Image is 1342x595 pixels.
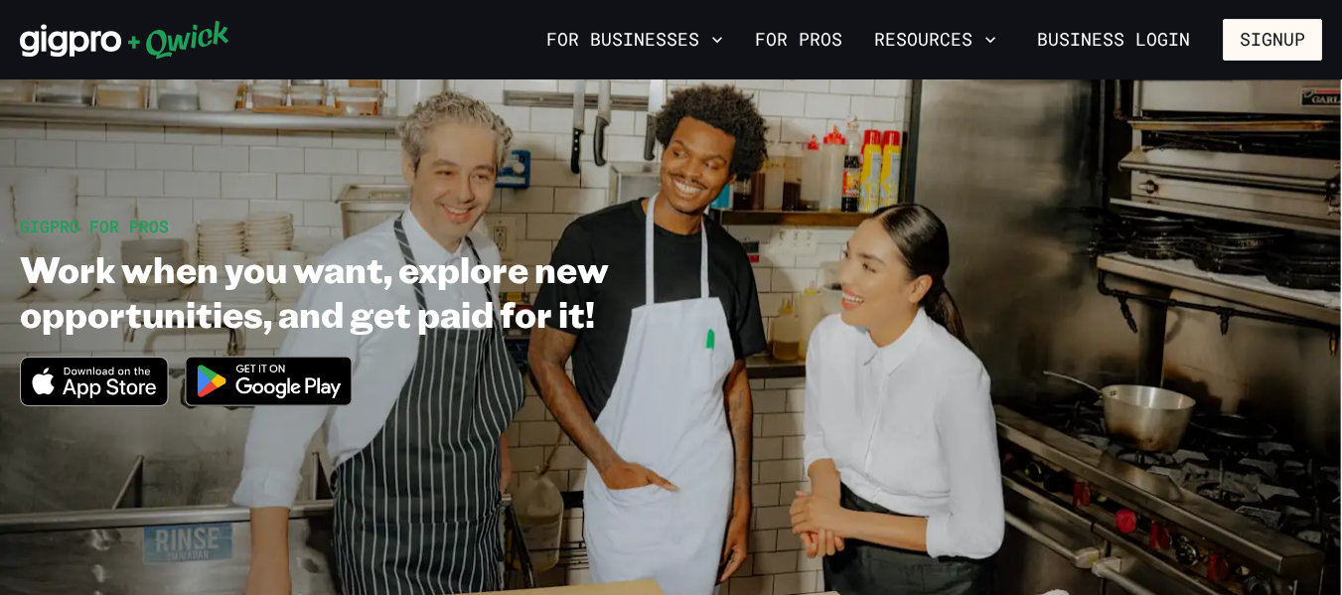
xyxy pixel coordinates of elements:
a: Download on the App Store [20,389,169,410]
button: For Businesses [538,23,731,57]
a: For Pros [747,23,850,57]
button: Resources [866,23,1004,57]
a: Business Login [1020,19,1207,61]
img: Get it on Google Play [173,344,366,418]
span: GIGPRO FOR PROS [20,216,169,236]
h1: Work when you want, explore new opportunities, and get paid for it! [20,246,802,336]
button: Signup [1223,19,1322,61]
